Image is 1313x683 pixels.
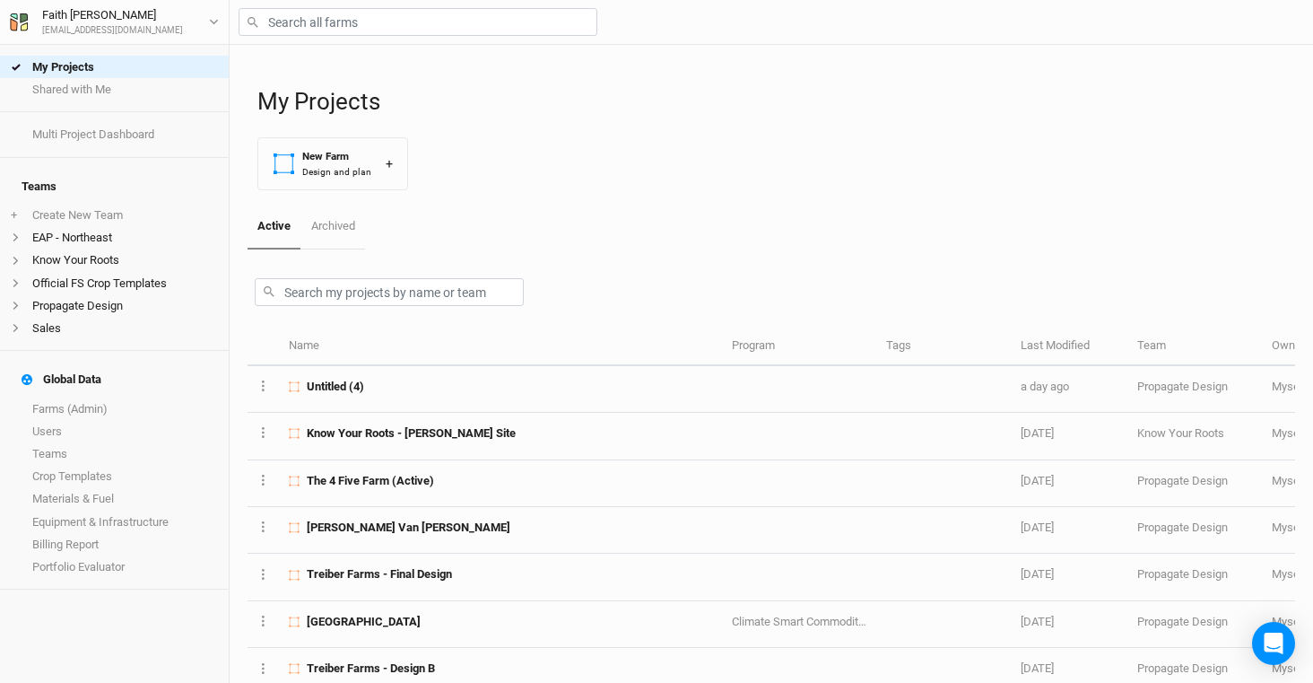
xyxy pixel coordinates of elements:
span: Climate Smart Commodities [732,615,874,628]
div: Faith [PERSON_NAME] [42,6,183,24]
td: Propagate Design [1127,460,1262,507]
th: Tags [876,328,1011,366]
span: faith@propagateag.com [1272,615,1307,628]
span: The 4 Five Farm (Active) [307,473,434,489]
button: New FarmDesign and plan+ [257,137,408,190]
th: Last Modified [1011,328,1127,366]
div: + [386,154,393,173]
span: May 22, 2025 1:25 PM [1021,474,1054,487]
span: Treiber Farms - Final Design [307,566,452,582]
td: Propagate Design [1127,554,1262,600]
div: Design and plan [302,165,371,179]
span: faith@propagateag.com [1272,661,1307,675]
span: Rebecca Van de Sande [307,520,510,536]
div: New Farm [302,149,371,164]
span: faith@propagateag.com [1272,567,1307,581]
span: Mar 17, 2025 2:13 PM [1021,521,1054,534]
span: faith@propagateag.com [1272,380,1307,393]
span: faith@propagateag.com [1272,521,1307,534]
th: Program [721,328,875,366]
td: Propagate Design [1127,507,1262,554]
td: Know Your Roots [1127,413,1262,460]
button: Faith [PERSON_NAME][EMAIL_ADDRESS][DOMAIN_NAME] [9,5,220,38]
th: Name [279,328,721,366]
th: Team [1127,328,1262,366]
a: Archived [300,205,364,248]
span: faith@propagateag.com [1272,426,1307,440]
h1: My Projects [257,88,1295,116]
span: faith@propagateag.com [1272,474,1307,487]
input: Search my projects by name or team [255,278,524,306]
span: Treiber Farms - Design B [307,661,435,677]
span: Sep 8, 2025 12:07 PM [1021,380,1069,393]
div: [EMAIL_ADDRESS][DOMAIN_NAME] [42,24,183,38]
td: Propagate Design [1127,601,1262,648]
span: Untitled (4) [307,379,364,395]
div: Global Data [22,372,101,387]
span: + [11,208,17,223]
input: Search all farms [239,8,597,36]
h4: Teams [11,169,218,205]
span: Know Your Roots - Dryden Site [307,425,516,442]
div: Open Intercom Messenger [1252,622,1295,665]
a: Active [248,205,300,250]
span: Aug 26, 2025 11:40 AM [1021,426,1054,440]
span: Feb 13, 2025 12:25 PM [1021,661,1054,675]
span: Feb 24, 2025 10:48 AM [1021,567,1054,581]
span: Feb 13, 2025 3:43 PM [1021,615,1054,628]
td: Propagate Design [1127,366,1262,413]
span: Featherbed Lane Farm [307,614,421,630]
